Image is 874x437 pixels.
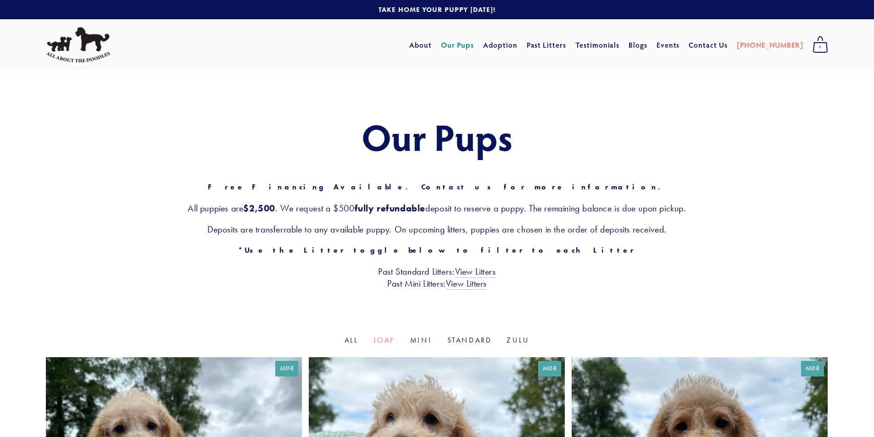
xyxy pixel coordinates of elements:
[447,336,492,344] a: Standard
[483,37,518,53] a: Adoption
[46,202,828,214] h3: All puppies are . We request a $500 deposit to reserve a puppy. The remaining balance is due upon...
[46,116,828,157] h1: Our Pups
[46,266,828,289] h3: Past Standard Litters: Past Mini Litters:
[243,203,275,214] strong: $2,500
[373,336,395,344] a: Loaf
[657,37,680,53] a: Events
[446,278,487,290] a: View Litters
[629,37,647,53] a: Blogs
[238,246,636,254] strong: *Use the Litter toggle below to filter to each Litter
[813,41,828,53] span: 0
[689,37,728,53] a: Contact Us
[208,183,666,191] strong: Free Financing Available. Contact us for more information.
[527,40,567,50] a: Past Litters
[575,37,620,53] a: Testimonials
[808,33,833,56] a: 0 items in cart
[737,37,803,53] a: [PHONE_NUMBER]
[345,336,359,344] a: All
[46,27,110,63] img: All About The Doodles
[410,336,433,344] a: Mini
[46,223,828,235] h3: Deposits are transferrable to any available puppy. On upcoming litters, puppies are chosen in the...
[441,37,474,53] a: Our Pups
[409,37,432,53] a: About
[355,203,426,214] strong: fully refundable
[507,336,529,344] a: Zulu
[455,266,496,278] a: View Litters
